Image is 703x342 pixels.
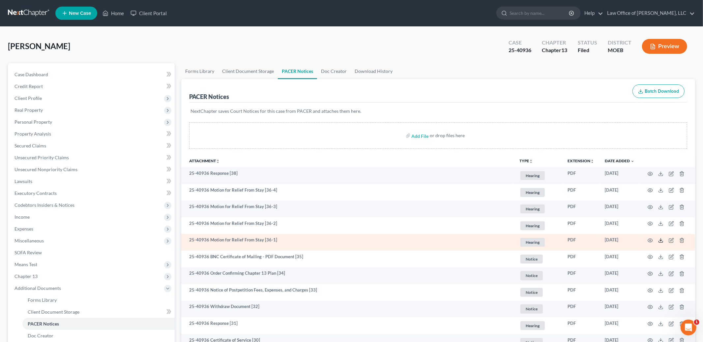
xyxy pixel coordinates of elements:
[15,107,43,113] span: Real Property
[600,167,640,184] td: [DATE]
[9,140,175,152] a: Secured Claims
[22,330,175,342] a: Doc Creator
[519,203,557,214] a: Hearing
[9,187,175,199] a: Executory Contracts
[9,247,175,259] a: SOFA Review
[562,317,600,334] td: PDF
[520,304,543,313] span: Notice
[9,128,175,140] a: Property Analysis
[519,170,557,181] a: Hearing
[562,217,600,234] td: PDF
[15,250,42,255] span: SOFA Review
[28,297,57,303] span: Forms Library
[581,7,603,19] a: Help
[520,188,545,197] span: Hearing
[181,267,514,284] td: 25-40936 Order Confirming Chapter 13 Plan [34]
[520,204,545,213] span: Hearing
[600,234,640,251] td: [DATE]
[578,47,597,54] div: Filed
[600,217,640,234] td: [DATE]
[562,184,600,201] td: PDF
[681,320,696,335] iframe: Intercom live chat
[608,47,631,54] div: MOEB
[8,41,70,51] span: [PERSON_NAME]
[15,95,42,101] span: Client Profile
[520,255,543,264] span: Notice
[15,202,74,208] span: Codebtors Insiders & Notices
[278,63,317,79] a: PACER Notices
[519,187,557,198] a: Hearing
[9,80,175,92] a: Credit Report
[509,39,531,47] div: Case
[519,303,557,314] a: Notice
[181,234,514,251] td: 25-40936 Motion for Relief From Stay [36-1]
[600,317,640,334] td: [DATE]
[15,262,37,267] span: Means Test
[99,7,127,19] a: Home
[430,132,465,139] div: or drop files here
[9,164,175,175] a: Unsecured Nonpriority Claims
[9,152,175,164] a: Unsecured Priority Claims
[15,214,30,220] span: Income
[632,84,685,98] button: Batch Download
[562,251,600,267] td: PDF
[15,131,51,137] span: Property Analysis
[600,267,640,284] td: [DATE]
[519,254,557,264] a: Notice
[127,7,170,19] a: Client Portal
[600,301,640,318] td: [DATE]
[542,39,567,47] div: Chapter
[15,190,57,196] span: Executory Contracts
[9,175,175,187] a: Lawsuits
[181,317,514,334] td: 25-40936 Response [31]
[15,119,52,125] span: Personal Property
[519,320,557,331] a: Hearing
[181,284,514,301] td: 25-40936 Notice of Postpetition Fees, Expenses, and Charges [33]
[69,11,91,16] span: New Case
[694,320,699,325] span: 1
[562,234,600,251] td: PDF
[189,93,229,101] div: PACER Notices
[578,39,597,47] div: Status
[520,321,545,330] span: Hearing
[22,306,175,318] a: Client Document Storage
[604,7,695,19] a: Law Office of [PERSON_NAME], LLC
[190,108,686,114] p: NextChapter saves Court Notices for this case from PACER and attaches them here.
[28,333,53,338] span: Doc Creator
[562,267,600,284] td: PDF
[529,159,533,163] i: unfold_more
[519,237,557,248] a: Hearing
[22,294,175,306] a: Forms Library
[15,238,44,243] span: Miscellaneous
[218,63,278,79] a: Client Document Storage
[542,47,567,54] div: Chapter
[509,47,531,54] div: 25-40936
[351,63,396,79] a: Download History
[189,158,220,163] a: Attachmentunfold_more
[520,238,545,247] span: Hearing
[590,159,594,163] i: unfold_more
[15,155,69,160] span: Unsecured Priority Claims
[519,159,533,163] button: TYPEunfold_more
[520,221,545,230] span: Hearing
[605,158,634,163] a: Date Added expand_more
[510,7,570,19] input: Search by name...
[600,184,640,201] td: [DATE]
[630,159,634,163] i: expand_more
[28,309,79,315] span: Client Document Storage
[562,201,600,217] td: PDF
[181,301,514,318] td: 25-40936 Withdraw Document [32]
[645,88,679,94] span: Batch Download
[15,72,48,77] span: Case Dashboard
[181,63,218,79] a: Forms Library
[561,47,567,53] span: 13
[15,143,46,148] span: Secured Claims
[520,288,543,297] span: Notice
[562,301,600,318] td: PDF
[600,251,640,267] td: [DATE]
[181,201,514,217] td: 25-40936 Motion for Relief From Stay [36-3]
[15,285,61,291] span: Additional Documents
[22,318,175,330] a: PACER Notices
[28,321,59,326] span: PACER Notices
[520,271,543,280] span: Notice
